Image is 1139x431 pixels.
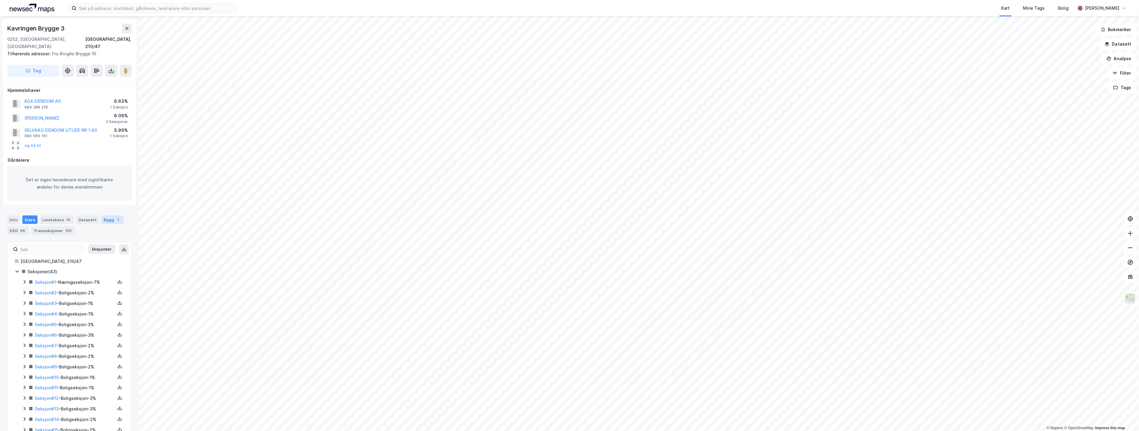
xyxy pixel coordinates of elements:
[19,228,26,234] div: 66
[35,280,56,285] a: Seksjon#1
[35,322,57,327] a: Seksjon#5
[35,279,115,286] div: - Næringsseksjon - 7%
[35,332,115,339] div: - Boligseksjon - 3%
[35,332,57,338] a: Seksjon#6
[65,217,71,223] div: 14
[24,134,47,138] div: 990 560 161
[1100,38,1137,50] button: Datasett
[35,417,59,422] a: Seksjon#14
[35,363,115,371] div: - Boligseksjon - 2%
[110,134,128,138] div: 1 Seksjon
[115,217,121,223] div: 1
[1064,426,1094,430] a: OpenStreetMap
[24,105,48,110] div: 994 286 218
[10,4,54,13] img: logo.a4113a55bc3d86da70a041830d287a7e.svg
[110,127,128,134] div: 5.96%
[1023,5,1045,12] div: Mine Tags
[35,405,115,413] div: - Boligseksjon - 3%
[88,245,115,254] button: Ekspander
[35,396,59,401] a: Seksjon#12
[7,215,20,224] div: Info
[1058,5,1069,12] div: Bolig
[85,36,132,50] div: [GEOGRAPHIC_DATA], 210/47
[1109,402,1139,431] iframe: Chat Widget
[40,215,74,224] div: Leietakere
[7,65,59,77] button: Tag
[7,226,29,235] div: ESG
[64,228,73,234] div: 106
[110,98,128,105] div: 6.63%
[1001,5,1010,12] div: Kart
[1109,402,1139,431] div: Kontrollprogram for chat
[7,24,66,33] div: Kavringen Brygge 3
[7,50,127,57] div: Fru Kroghs Brygge 10
[35,406,59,411] a: Seksjon#13
[1108,82,1137,94] button: Tags
[22,215,37,224] div: Eiere
[35,301,57,306] a: Seksjon#3
[35,375,59,380] a: Seksjon#10
[28,268,124,275] div: Seksjoner ( 43 )
[106,119,128,124] div: 2 Seksjoner
[101,215,124,224] div: Bygg
[35,416,115,423] div: - Boligseksjon - 2%
[35,342,115,349] div: - Boligseksjon - 2%
[18,245,84,254] input: Søk
[7,36,85,50] div: 0252, [GEOGRAPHIC_DATA], [GEOGRAPHIC_DATA]
[8,87,131,94] div: Hjemmelshaver
[31,226,75,235] div: Transaksjoner
[1125,293,1136,304] img: Z
[8,157,131,164] div: Gårdeiere
[35,374,115,381] div: - Boligseksjon - 1%
[8,166,131,201] div: Det er ingen hovedeiere med signifikante andeler for denne eiendommen
[35,310,115,318] div: - Boligseksjon - 1%
[35,364,57,369] a: Seksjon#9
[1108,67,1137,79] button: Filter
[106,112,128,119] div: 6.06%
[35,353,115,360] div: - Boligseksjon - 2%
[35,385,58,390] a: Seksjon#11
[76,4,238,13] input: Søk på adresse, matrikkel, gårdeiere, leietakere eller personer
[1102,53,1137,65] button: Analyse
[35,343,57,348] a: Seksjon#7
[1047,426,1063,430] a: Mapbox
[35,384,115,391] div: - Boligseksjon - 1%
[35,395,115,402] div: - Boligseksjon - 3%
[1095,426,1125,430] a: Improve this map
[76,215,99,224] div: Datasett
[35,300,115,307] div: - Boligseksjon - 1%
[110,105,128,110] div: 1 Seksjon
[1085,5,1120,12] div: [PERSON_NAME]
[35,290,57,295] a: Seksjon#2
[35,289,115,297] div: - Boligseksjon - 2%
[1096,24,1137,36] button: Bokmerker
[35,354,57,359] a: Seksjon#8
[21,258,124,265] div: [GEOGRAPHIC_DATA], 210/47
[35,321,115,328] div: - Boligseksjon - 3%
[7,51,52,56] span: Tilhørende adresser:
[35,311,57,316] a: Seksjon#4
